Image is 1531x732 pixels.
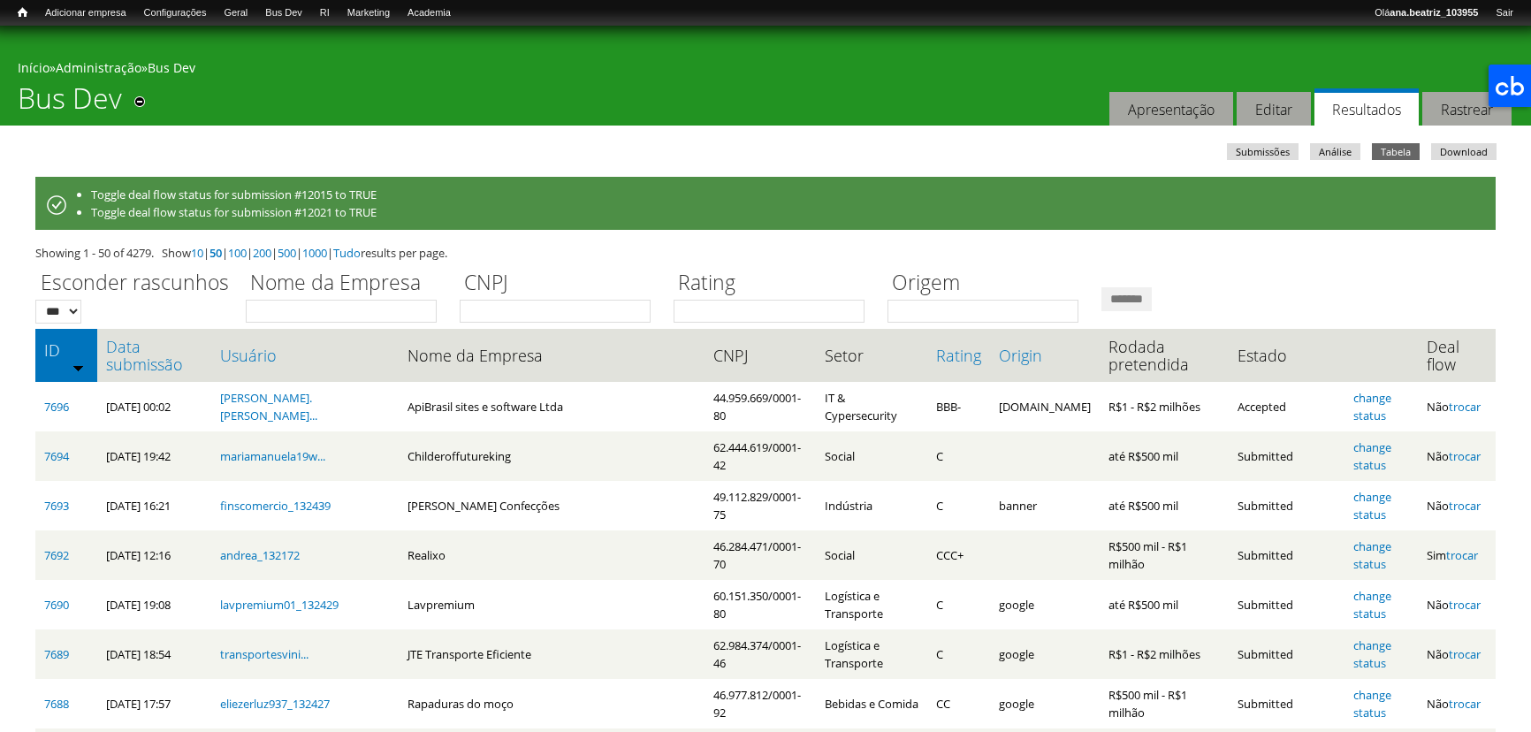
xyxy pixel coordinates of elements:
a: trocar [1449,448,1481,464]
td: [PERSON_NAME] Confecções [399,481,705,530]
a: Tudo [333,245,361,261]
label: Nome da Empresa [246,268,448,300]
a: Usuário [220,347,390,364]
td: [DATE] 17:57 [97,679,211,728]
td: 46.977.812/0001-92 [705,679,816,728]
a: Geral [215,4,256,22]
th: CNPJ [705,329,816,382]
td: BBB- [927,382,990,431]
td: R$1 - R$2 milhões [1100,629,1229,679]
a: Data submissão [106,338,202,373]
a: change status [1353,637,1391,671]
a: change status [1353,588,1391,621]
td: [DATE] 00:02 [97,382,211,431]
td: [DOMAIN_NAME] [990,382,1100,431]
a: Submissões [1227,143,1299,160]
a: Editar [1237,92,1311,126]
a: Resultados [1314,88,1419,126]
a: lavpremium01_132429 [220,597,339,613]
span: Início [18,6,27,19]
td: google [990,580,1100,629]
th: Rodada pretendida [1100,329,1229,382]
td: CCC+ [927,530,990,580]
td: Submitted [1229,481,1345,530]
td: Submitted [1229,679,1345,728]
a: Início [18,59,50,76]
a: trocar [1446,547,1478,563]
a: 1000 [302,245,327,261]
td: [DATE] 19:42 [97,431,211,481]
td: Sim [1418,530,1496,580]
td: Não [1418,382,1496,431]
a: change status [1353,687,1391,721]
a: finscomercio_132439 [220,498,331,514]
a: Oláana.beatriz_103955 [1366,4,1487,22]
a: change status [1353,390,1391,423]
td: [DATE] 18:54 [97,629,211,679]
td: Logística e Transporte [816,580,928,629]
a: Bus Dev [256,4,311,22]
a: Adicionar empresa [36,4,135,22]
td: R$500 mil - R$1 milhão [1100,679,1229,728]
td: Social [816,530,928,580]
a: 50 [209,245,222,261]
div: Showing 1 - 50 of 4279. Show | | | | | | results per page. [35,244,1496,262]
a: andrea_132172 [220,547,300,563]
a: eliezerluz937_132427 [220,696,330,712]
td: CC [927,679,990,728]
a: 7688 [44,696,69,712]
a: change status [1353,439,1391,473]
a: Marketing [339,4,399,22]
a: Administração [56,59,141,76]
a: trocar [1449,399,1481,415]
td: Não [1418,431,1496,481]
td: Social [816,431,928,481]
th: Setor [816,329,928,382]
td: JTE Transporte Eficiente [399,629,705,679]
label: Rating [674,268,876,300]
td: 46.284.471/0001-70 [705,530,816,580]
td: Submitted [1229,580,1345,629]
td: Não [1418,679,1496,728]
td: Childeroffutureking [399,431,705,481]
td: R$500 mil - R$1 milhão [1100,530,1229,580]
td: Submitted [1229,629,1345,679]
a: Rastrear [1422,92,1512,126]
td: ApiBrasil sites e software Ltda [399,382,705,431]
a: ID [44,341,88,359]
td: [DATE] 19:08 [97,580,211,629]
a: Bus Dev [148,59,195,76]
label: Origem [887,268,1090,300]
td: Accepted [1229,382,1345,431]
a: Download [1431,143,1497,160]
td: [DATE] 16:21 [97,481,211,530]
td: banner [990,481,1100,530]
a: Configurações [135,4,216,22]
a: 7690 [44,597,69,613]
a: Academia [399,4,460,22]
a: trocar [1449,597,1481,613]
a: trocar [1449,696,1481,712]
td: R$1 - R$2 milhões [1100,382,1229,431]
td: Não [1418,580,1496,629]
div: » » [18,59,1513,81]
td: Lavpremium [399,580,705,629]
a: 500 [278,245,296,261]
td: google [990,629,1100,679]
a: mariamanuela19w... [220,448,325,464]
a: change status [1353,489,1391,522]
td: Não [1418,481,1496,530]
td: IT & Cypersecurity [816,382,928,431]
td: 62.984.374/0001-46 [705,629,816,679]
a: Sair [1487,4,1522,22]
th: Estado [1229,329,1345,382]
a: 7694 [44,448,69,464]
a: Tabela [1372,143,1420,160]
td: Não [1418,629,1496,679]
td: 62.444.619/0001-42 [705,431,816,481]
a: Apresentação [1109,92,1233,126]
a: 10 [191,245,203,261]
h1: Bus Dev [18,81,122,126]
a: trocar [1449,498,1481,514]
td: até R$500 mil [1100,431,1229,481]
